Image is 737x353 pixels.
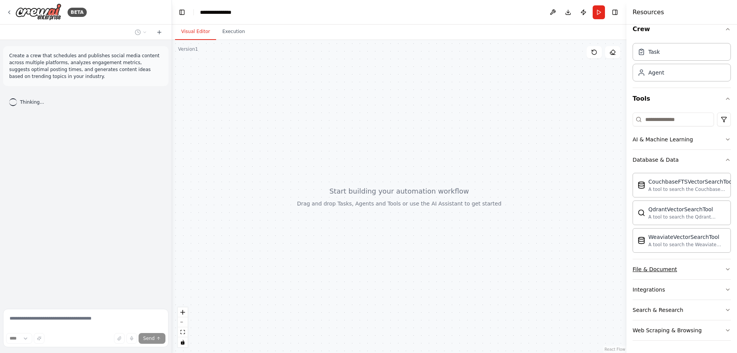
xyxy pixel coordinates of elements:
[648,206,726,213] div: QdrantVectorSearchTool
[633,280,731,300] button: Integrations
[216,24,251,40] button: Execution
[638,237,645,244] img: WeaviateVectorSearchTool
[638,181,645,189] img: CouchbaseFTSVectorSearchTool
[633,286,665,293] div: Integrations
[153,28,165,37] button: Start a new chat
[178,307,188,347] div: React Flow controls
[633,156,679,164] div: Database & Data
[633,136,693,143] div: AI & Machine Learning
[648,69,664,76] div: Agent
[648,186,734,192] div: A tool to search the Couchbase database for relevant information on internal documents.
[633,8,664,17] h4: Resources
[34,333,45,344] button: Improve this prompt
[200,8,238,16] nav: breadcrumb
[648,48,660,56] div: Task
[633,88,731,109] button: Tools
[633,18,731,40] button: Crew
[15,3,61,21] img: Logo
[633,170,731,259] div: Database & Data
[114,333,125,344] button: Upload files
[610,7,620,18] button: Hide right sidebar
[633,306,683,314] div: Search & Research
[633,150,731,170] button: Database & Data
[178,327,188,337] button: fit view
[648,233,726,241] div: WeaviateVectorSearchTool
[648,178,734,186] div: CouchbaseFTSVectorSearchTool
[633,320,731,340] button: Web Scraping & Browsing
[633,40,731,88] div: Crew
[132,28,150,37] button: Switch to previous chat
[20,99,44,105] span: Thinking...
[139,333,165,344] button: Send
[178,317,188,327] button: zoom out
[178,337,188,347] button: toggle interactivity
[175,24,216,40] button: Visual Editor
[68,8,87,17] div: BETA
[648,214,726,220] div: A tool to search the Qdrant database for relevant information on internal documents.
[633,265,677,273] div: File & Document
[633,300,731,320] button: Search & Research
[633,259,731,279] button: File & Document
[633,109,731,347] div: Tools
[177,7,187,18] button: Hide left sidebar
[605,347,625,351] a: React Flow attribution
[633,129,731,149] button: AI & Machine Learning
[178,46,198,52] div: Version 1
[638,209,645,217] img: QdrantVectorSearchTool
[178,307,188,317] button: zoom in
[633,326,702,334] div: Web Scraping & Browsing
[143,335,155,341] span: Send
[126,333,137,344] button: Click to speak your automation idea
[9,52,162,80] p: Create a crew that schedules and publishes social media content across multiple platforms, analyz...
[648,242,726,248] div: A tool to search the Weaviate database for relevant information on internal documents.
